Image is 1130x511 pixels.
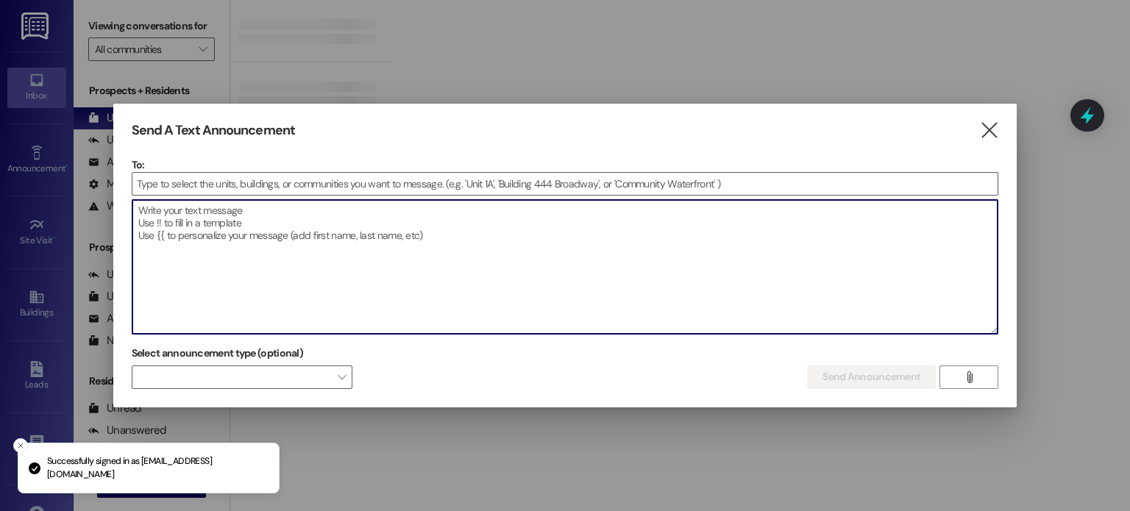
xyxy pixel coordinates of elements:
h3: Send A Text Announcement [132,122,295,139]
p: To: [132,157,999,172]
label: Select announcement type (optional) [132,342,304,365]
p: Successfully signed in as [EMAIL_ADDRESS][DOMAIN_NAME] [47,455,267,481]
i:  [979,123,999,138]
button: Close toast [13,438,28,453]
button: Send Announcement [807,365,936,389]
i:  [964,371,975,383]
input: Type to select the units, buildings, or communities you want to message. (e.g. 'Unit 1A', 'Buildi... [132,173,998,195]
span: Send Announcement [822,369,920,385]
